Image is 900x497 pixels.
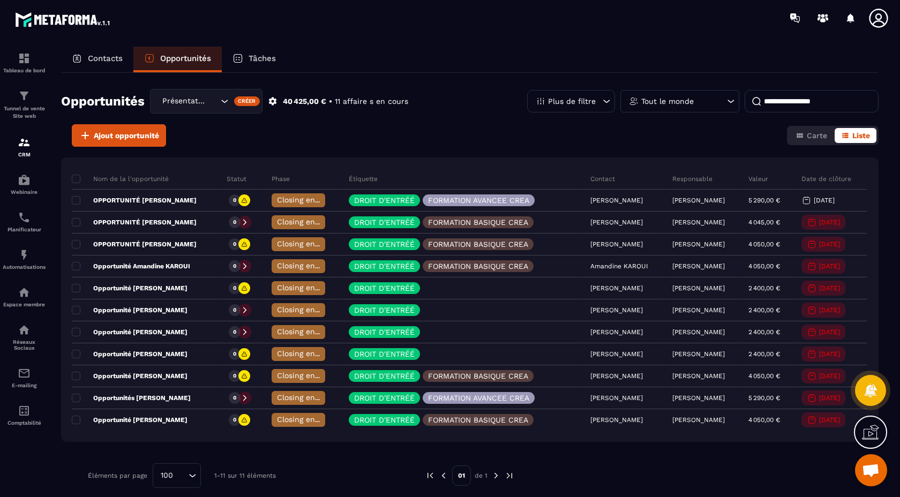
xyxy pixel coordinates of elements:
[3,105,46,120] p: Tunnel de vente Site web
[72,240,197,248] p: OPPORTUNITÉ [PERSON_NAME]
[3,189,46,195] p: Webinaire
[428,394,529,402] p: FORMATION AVANCEE CREA
[819,262,840,270] p: [DATE]
[505,471,514,480] img: next
[3,359,46,396] a: emailemailE-mailing
[249,54,276,63] p: Tâches
[425,471,435,480] img: prev
[233,416,236,424] p: 0
[491,471,501,480] img: next
[428,197,529,204] p: FORMATION AVANCEE CREA
[428,219,528,226] p: FORMATION BASIQUE CREA
[233,350,236,358] p: 0
[3,396,46,434] a: accountantaccountantComptabilité
[18,367,31,380] img: email
[233,328,236,336] p: 0
[18,404,31,417] img: accountant
[3,227,46,232] p: Planificateur
[227,175,246,183] p: Statut
[3,302,46,307] p: Espace membre
[819,284,840,292] p: [DATE]
[157,470,177,481] span: 100
[18,286,31,299] img: automations
[72,262,190,270] p: Opportunité Amandine KAROUI
[354,306,415,314] p: DROIT D'ENTRÉÉ
[233,284,236,292] p: 0
[233,372,236,380] p: 0
[354,197,415,204] p: DROIT D'ENTRÉÉ
[18,52,31,65] img: formation
[18,323,31,336] img: social-network
[3,339,46,351] p: Réseaux Sociaux
[3,44,46,81] a: formationformationTableau de bord
[234,96,260,106] div: Créer
[349,175,378,183] p: Étiquette
[233,394,236,402] p: 0
[748,175,768,183] p: Valeur
[277,415,338,424] span: Closing en cours
[748,262,780,270] p: 4 050,00 €
[748,219,780,226] p: 4 045,00 €
[214,472,276,479] p: 1-11 sur 11 éléments
[354,262,415,270] p: DROIT D'ENTRÉÉ
[160,54,211,63] p: Opportunités
[590,175,615,183] p: Contact
[18,248,31,261] img: automations
[3,152,46,157] p: CRM
[133,47,222,72] a: Opportunités
[354,284,415,292] p: DROIT D'ENTRÉÉ
[748,306,780,314] p: 2 400,00 €
[329,96,332,107] p: •
[277,327,338,336] span: Closing en cours
[748,240,780,248] p: 4 050,00 €
[801,175,851,183] p: Date de clôture
[3,67,46,73] p: Tableau de bord
[94,130,159,141] span: Ajout opportunité
[354,328,415,336] p: DROIT D'ENTRÉÉ
[672,262,725,270] p: [PERSON_NAME]
[428,416,528,424] p: FORMATION BASIQUE CREA
[233,306,236,314] p: 0
[748,394,780,402] p: 5 290,00 €
[672,350,725,358] p: [PERSON_NAME]
[3,264,46,270] p: Automatisations
[789,128,834,143] button: Carte
[207,95,218,107] input: Search for option
[277,283,338,292] span: Closing en cours
[3,203,46,240] a: schedulerschedulerPlanificateur
[819,306,840,314] p: [DATE]
[748,328,780,336] p: 2 400,00 €
[641,97,694,105] p: Tout le monde
[672,197,725,204] p: [PERSON_NAME]
[819,372,840,380] p: [DATE]
[354,219,415,226] p: DROIT D'ENTRÉÉ
[272,175,290,183] p: Phase
[819,350,840,358] p: [DATE]
[72,394,191,402] p: Opportunités [PERSON_NAME]
[672,284,725,292] p: [PERSON_NAME]
[335,96,408,107] p: 11 affaire s en cours
[428,372,528,380] p: FORMATION BASIQUE CREA
[428,262,528,270] p: FORMATION BASIQUE CREA
[439,471,448,480] img: prev
[672,328,725,336] p: [PERSON_NAME]
[3,165,46,203] a: automationsautomationsWebinaire
[3,382,46,388] p: E-mailing
[277,195,338,204] span: Closing en cours
[819,416,840,424] p: [DATE]
[819,328,840,336] p: [DATE]
[72,306,187,314] p: Opportunité [PERSON_NAME]
[819,394,840,402] p: [DATE]
[277,371,338,380] span: Closing en cours
[153,463,201,488] div: Search for option
[72,372,187,380] p: Opportunité [PERSON_NAME]
[475,471,487,480] p: de 1
[3,240,46,278] a: automationsautomationsAutomatisations
[3,278,46,315] a: automationsautomationsEspace membre
[160,95,207,107] span: Présentation Réseau
[748,197,780,204] p: 5 290,00 €
[150,89,262,114] div: Search for option
[277,305,338,314] span: Closing en cours
[72,218,197,227] p: OPPORTUNITÉ [PERSON_NAME]
[354,394,415,402] p: DROIT D'ENTRÉÉ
